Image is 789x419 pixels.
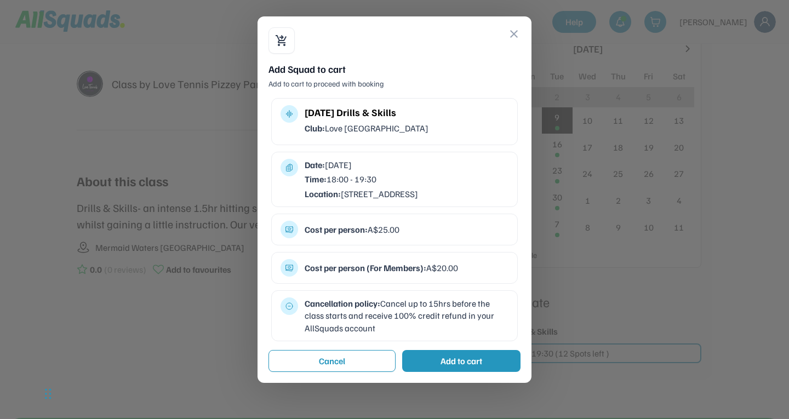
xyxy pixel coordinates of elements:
button: multitrack_audio [285,110,294,118]
div: [STREET_ADDRESS] [305,188,508,200]
strong: Location: [305,188,341,199]
button: Cancel [268,350,396,372]
div: Add to cart to proceed with booking [268,78,521,89]
strong: Cost per person: [305,224,368,235]
div: [DATE] [305,159,508,171]
strong: Club: [305,123,325,134]
div: A$25.00 [305,223,508,236]
div: Add to cart [441,354,482,368]
strong: Cost per person (For Members): [305,262,426,273]
strong: Time: [305,174,327,185]
div: Add Squad to cart [268,62,521,76]
div: A$20.00 [305,262,508,274]
strong: Date: [305,159,325,170]
strong: Cancellation policy: [305,298,380,309]
div: Cancel up to 15hrs before the class starts and receive 100% credit refund in your AllSquads account [305,297,508,334]
div: Love [GEOGRAPHIC_DATA] [305,122,508,134]
button: shopping_cart_checkout [275,34,288,47]
div: [DATE] Drills & Skills [305,105,508,120]
div: 18:00 - 19:30 [305,173,508,185]
button: close [507,27,521,41]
